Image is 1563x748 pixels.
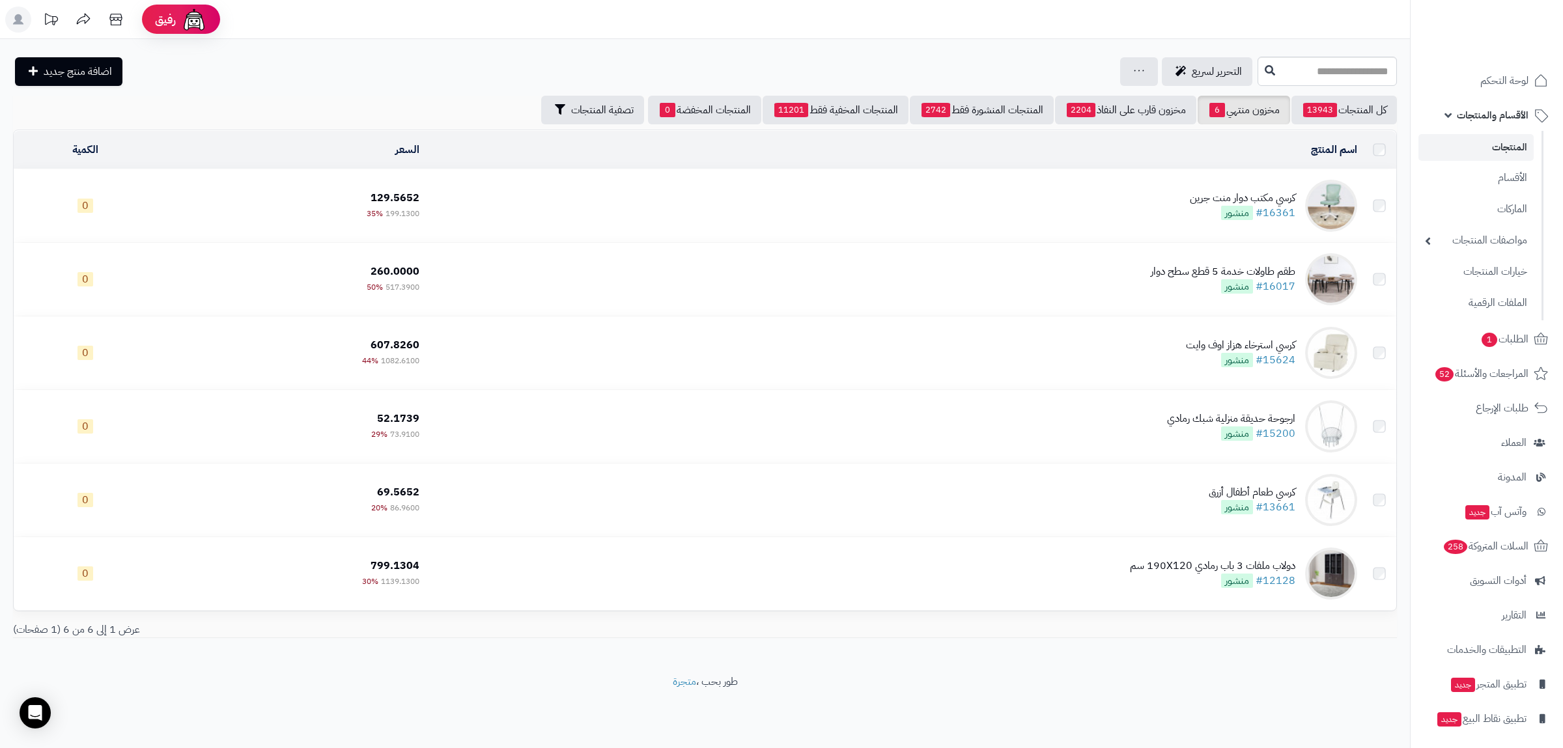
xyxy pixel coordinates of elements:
a: تحديثات المنصة [35,7,67,36]
a: العملاء [1418,427,1555,458]
span: التحرير لسريع [1192,64,1242,79]
span: منشور [1221,279,1253,294]
span: 52.1739 [377,411,419,426]
span: 517.3900 [386,281,419,293]
a: اسم المنتج [1311,142,1357,158]
span: 2742 [922,103,950,117]
span: 44% [362,355,378,367]
a: اضافة منتج جديد [15,57,122,86]
a: التحرير لسريع [1162,57,1252,86]
span: جديد [1451,678,1475,692]
span: 1139.1300 [381,575,419,587]
a: أدوات التسويق [1418,565,1555,596]
span: السلات المتروكة [1443,537,1528,555]
a: المراجعات والأسئلة52 [1418,358,1555,389]
div: طقم طاولات خدمة 5 قطع سطح دوار [1151,264,1295,279]
span: 29% [371,428,387,440]
span: العملاء [1501,434,1527,452]
a: وآتس آبجديد [1418,496,1555,527]
a: كل المنتجات13943 [1291,96,1397,124]
span: 199.1300 [386,208,419,219]
span: 0 [660,103,675,117]
img: كرسي طعام أطفال أزرق [1305,474,1357,526]
button: تصفية المنتجات [541,96,644,124]
a: #15624 [1256,352,1295,368]
span: 0 [77,272,93,286]
a: السعر [395,142,419,158]
span: تطبيق نقاط البيع [1436,710,1527,728]
a: خيارات المنتجات [1418,258,1534,286]
a: الأقسام [1418,164,1534,192]
a: مواصفات المنتجات [1418,227,1534,255]
span: جديد [1437,712,1461,727]
a: المنتجات المخفية فقط11201 [763,96,908,124]
span: الطلبات [1480,330,1528,348]
span: 260.0000 [371,264,419,279]
span: 2204 [1067,103,1095,117]
a: طلبات الإرجاع [1418,393,1555,424]
a: تطبيق المتجرجديد [1418,669,1555,700]
span: طلبات الإرجاع [1476,399,1528,417]
img: ai-face.png [181,7,207,33]
a: تطبيق نقاط البيعجديد [1418,703,1555,734]
img: ارجوحة حديقة منزلية شبك رمادي [1305,400,1357,452]
span: 0 [77,566,93,581]
span: تصفية المنتجات [571,102,634,118]
span: 69.5652 [377,484,419,500]
span: المراجعات والأسئلة [1434,365,1528,383]
span: المدونة [1498,468,1527,486]
a: الطلبات1 [1418,324,1555,355]
a: المنتجات [1418,134,1534,161]
a: لوحة التحكم [1418,65,1555,96]
span: أدوات التسويق [1470,572,1527,590]
a: الماركات [1418,195,1534,223]
div: ارجوحة حديقة منزلية شبك رمادي [1167,411,1295,426]
a: #16017 [1256,279,1295,294]
span: 1082.6100 [381,355,419,367]
img: كرسي مكتب دوار منت جرين [1305,180,1357,232]
a: المدونة [1418,462,1555,493]
div: Open Intercom Messenger [20,697,51,728]
span: 799.1304 [371,558,419,574]
a: السلات المتروكة258 [1418,531,1555,562]
a: مخزون منتهي6 [1198,96,1290,124]
span: 0 [77,346,93,360]
a: متجرة [673,674,696,689]
span: التقارير [1502,606,1527,624]
span: وآتس آب [1464,503,1527,521]
span: 73.9100 [390,428,419,440]
span: منشور [1221,500,1253,514]
span: منشور [1221,574,1253,588]
img: كرسي استرخاء هزاز اوف وايت [1305,327,1357,379]
span: 13943 [1303,103,1337,117]
span: منشور [1221,426,1253,441]
span: تطبيق المتجر [1450,675,1527,693]
a: #13661 [1256,499,1295,515]
span: 129.5652 [371,190,419,206]
span: الأقسام والمنتجات [1457,106,1528,124]
a: المنتجات المنشورة فقط2742 [910,96,1054,124]
span: جديد [1465,505,1489,519]
div: دولاب ملفات 3 باب رمادي 190X120 سم [1130,559,1295,574]
a: الملفات الرقمية [1418,289,1534,317]
a: #12128 [1256,573,1295,589]
span: رفيق [155,12,176,27]
a: #15200 [1256,426,1295,441]
span: 11201 [774,103,808,117]
img: logo-2.png [1474,35,1551,62]
span: 1 [1482,333,1497,347]
span: منشور [1221,206,1253,220]
span: 30% [362,575,378,587]
span: 52 [1435,367,1454,381]
span: 607.8260 [371,337,419,353]
span: منشور [1221,353,1253,367]
a: التقارير [1418,600,1555,631]
span: 258 [1444,540,1467,554]
span: 0 [77,419,93,434]
div: كرسي مكتب دوار منت جرين [1190,191,1295,206]
span: اضافة منتج جديد [44,64,112,79]
span: 50% [367,281,383,293]
span: 0 [77,493,93,507]
img: طقم طاولات خدمة 5 قطع سطح دوار [1305,253,1357,305]
img: دولاب ملفات 3 باب رمادي 190X120 سم [1305,547,1357,600]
